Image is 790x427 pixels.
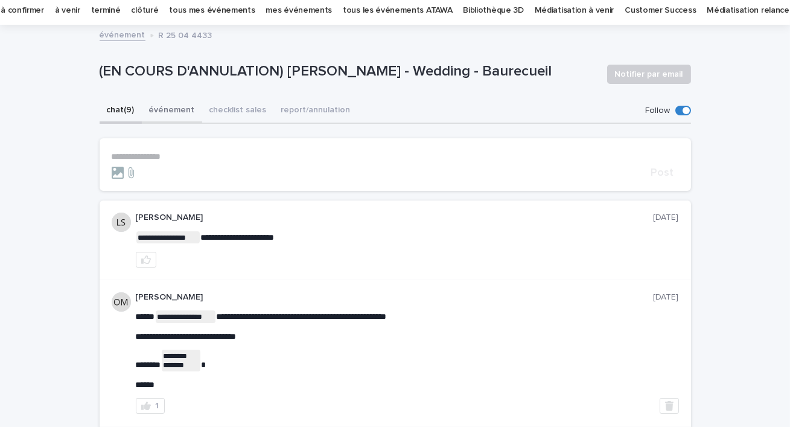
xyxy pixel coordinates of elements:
[100,27,145,41] a: événement
[136,398,165,414] button: 1
[100,98,142,124] button: chat (9)
[654,292,679,303] p: [DATE]
[274,98,358,124] button: report/annulation
[651,167,674,178] span: Post
[136,292,654,303] p: [PERSON_NAME]
[159,28,212,41] p: R 25 04 4433
[202,98,274,124] button: checklist sales
[136,213,654,223] p: [PERSON_NAME]
[136,252,156,268] button: like this post
[607,65,691,84] button: Notifier par email
[142,98,202,124] button: événement
[646,106,671,116] p: Follow
[156,402,159,410] div: 1
[646,167,679,178] button: Post
[615,68,683,80] span: Notifier par email
[654,213,679,223] p: [DATE]
[660,398,679,414] button: Delete post
[100,63,597,80] p: (EN COURS D'ANNULATION) [PERSON_NAME] - Wedding - Baurecueil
